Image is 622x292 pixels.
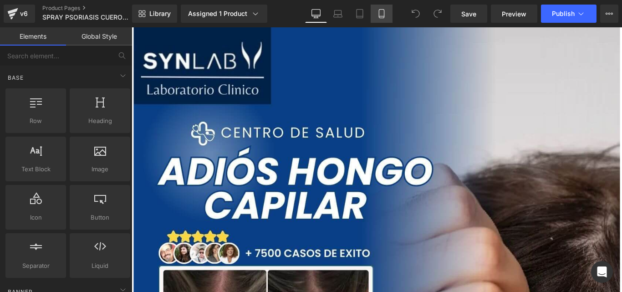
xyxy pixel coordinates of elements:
a: Laptop [327,5,349,23]
a: Desktop [305,5,327,23]
span: Base [7,73,25,82]
span: Image [72,164,127,174]
button: Publish [541,5,597,23]
span: Separator [8,261,63,271]
span: Publish [552,10,575,17]
a: v6 [4,5,35,23]
div: v6 [18,8,30,20]
span: Preview [502,9,526,19]
span: Save [461,9,476,19]
span: SPRAY PSORIASIS CUERO CABELLUDO [42,14,130,21]
button: Redo [428,5,447,23]
a: Global Style [66,27,132,46]
span: Heading [72,116,127,126]
a: Preview [491,5,537,23]
span: Library [149,10,171,18]
span: Icon [8,213,63,222]
a: Mobile [371,5,393,23]
span: Text Block [8,164,63,174]
span: Liquid [72,261,127,271]
div: Open Intercom Messenger [591,261,613,283]
span: Button [72,213,127,222]
a: New Library [132,5,177,23]
button: Undo [407,5,425,23]
a: Product Pages [42,5,147,12]
span: Row [8,116,63,126]
button: More [600,5,618,23]
a: Tablet [349,5,371,23]
div: Assigned 1 Product [188,9,260,18]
